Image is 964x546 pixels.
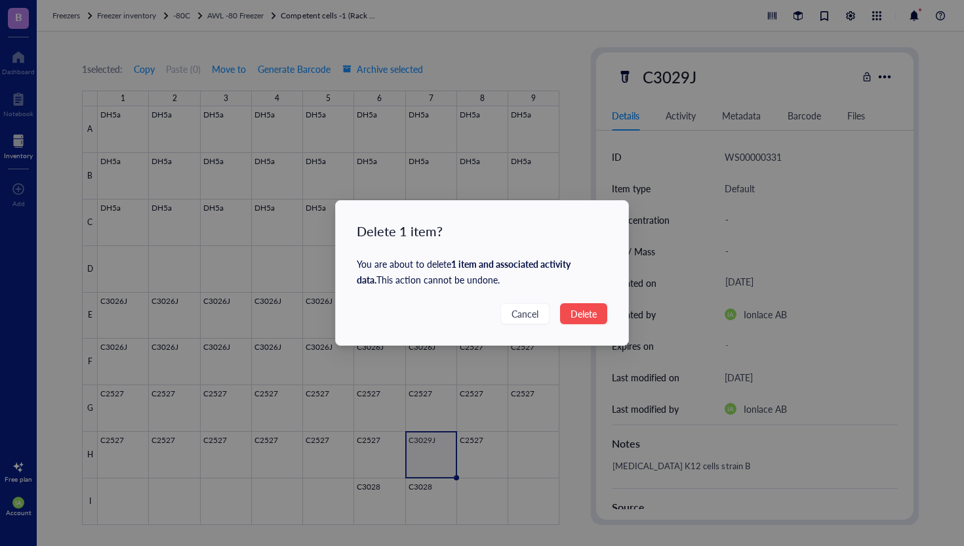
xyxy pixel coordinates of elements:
[357,222,607,240] div: Delete 1 item?
[357,257,571,286] strong: 1 item and associated activity data .
[357,256,607,287] div: You are about to delete This action cannot be undone.
[560,303,607,324] button: Delete
[571,306,597,321] span: Delete
[500,303,550,324] button: Cancel
[512,306,538,321] span: Cancel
